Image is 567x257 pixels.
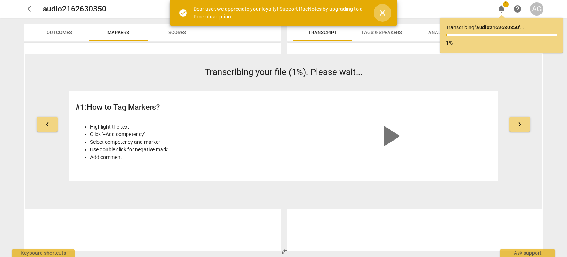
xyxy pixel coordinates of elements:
[515,120,524,129] span: keyboard_arrow_right
[372,118,408,154] span: play_arrow
[495,2,508,16] button: Notifications
[446,39,557,47] p: 1%
[90,146,279,153] li: Use double click for negative mark
[475,24,520,30] b: ' audio2162630350 '
[513,4,522,13] span: help
[90,138,279,146] li: Select competency and marker
[90,123,279,131] li: Highlight the text
[503,1,509,7] span: 1
[378,9,387,17] span: close
[168,30,186,35] span: Scores
[446,24,557,31] p: Transcribing ...
[511,2,524,16] a: Help
[47,30,72,35] span: Outcomes
[497,4,506,13] span: notifications
[374,4,391,22] button: Close
[179,9,188,17] span: check_circle
[279,247,288,256] span: compare_arrows
[90,131,279,138] li: Click '+Add competency'
[90,153,279,161] li: Add comment
[75,103,279,112] h2: # 1 : How to Tag Markers?
[43,120,52,129] span: keyboard_arrow_left
[12,249,75,257] div: Keyboard shortcuts
[428,30,453,35] span: Analytics
[193,5,365,20] div: Dear user, we appreciate your loyalty! Support RaeNotes by upgrading to a
[205,67,362,77] span: Transcribing your file (1%). Please wait...
[193,14,231,20] a: Pro subscription
[500,249,555,257] div: Ask support
[43,4,106,14] h2: audio2162630350
[26,4,35,13] span: arrow_back
[530,2,543,16] button: AG
[107,30,129,35] span: Markers
[308,30,337,35] span: Transcript
[361,30,402,35] span: Tags & Speakers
